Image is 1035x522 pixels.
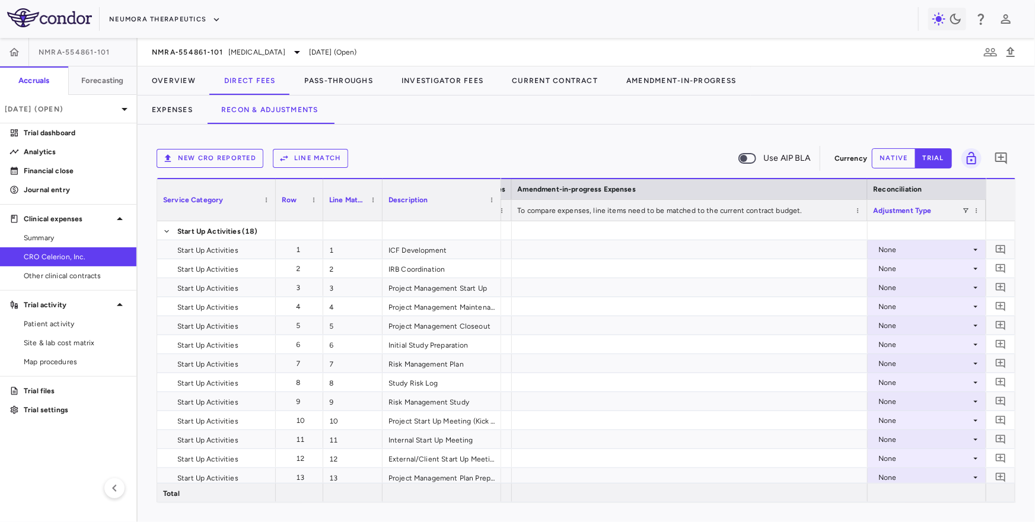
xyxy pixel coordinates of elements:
[177,412,238,431] span: Start Up Activities
[995,453,1007,464] svg: Add comment
[24,357,127,367] span: Map procedures
[24,252,127,262] span: CRO Celerion, Inc.
[383,316,501,335] div: Project Management Closeout
[518,185,636,193] span: Amendment-in-progress Expenses
[995,282,1007,293] svg: Add comment
[878,297,971,316] div: None
[18,75,49,86] h6: Accruals
[993,469,1009,485] button: Add comment
[323,392,383,410] div: 9
[323,278,383,297] div: 3
[24,338,127,348] span: Site & lab cost matrix
[993,317,1009,333] button: Add comment
[286,335,317,354] div: 6
[383,430,501,448] div: Internal Start Up Meeting
[207,96,333,124] button: Recon & Adjustments
[383,411,501,429] div: Project Start Up Meeting (Kick Off Meeting)
[915,148,952,168] button: trial
[177,374,238,393] span: Start Up Activities
[872,148,916,168] button: native
[109,10,221,29] button: Neumora Therapeutics
[878,468,971,487] div: None
[177,317,238,336] span: Start Up Activities
[878,392,971,411] div: None
[177,279,238,298] span: Start Up Activities
[273,149,348,168] button: Line Match
[878,411,971,430] div: None
[7,8,92,27] img: logo-full-SnFGN8VE.png
[282,196,297,204] span: Row
[878,278,971,297] div: None
[323,411,383,429] div: 10
[177,450,238,469] span: Start Up Activities
[993,450,1009,466] button: Add comment
[993,431,1009,447] button: Add comment
[383,278,501,297] div: Project Management Start Up
[152,47,224,57] span: NMRA‐554861‐101
[993,298,1009,314] button: Add comment
[286,468,317,487] div: 13
[323,354,383,373] div: 7
[5,104,117,114] p: [DATE] (Open)
[874,206,932,215] span: Adjustment Type
[878,259,971,278] div: None
[383,449,501,467] div: External/Client Start Up Meeting
[157,149,263,168] button: New CRO reported
[878,335,971,354] div: None
[242,222,258,241] span: (18)
[995,472,1007,483] svg: Add comment
[388,196,428,204] span: Description
[383,392,501,410] div: Risk Management Study
[24,270,127,281] span: Other clinical contracts
[874,185,922,193] span: Reconciliation
[177,222,241,241] span: Start Up Activities
[290,66,387,95] button: Pass-Throughs
[612,66,750,95] button: Amendment-In-Progress
[309,47,357,58] span: [DATE] (Open)
[994,151,1008,165] svg: Add comment
[24,184,127,195] p: Journal entry
[995,396,1007,407] svg: Add comment
[286,316,317,335] div: 5
[177,355,238,374] span: Start Up Activities
[24,319,127,329] span: Patient activity
[24,128,127,138] p: Trial dashboard
[995,358,1007,369] svg: Add comment
[957,148,982,168] span: Lock grid
[24,386,127,396] p: Trial files
[228,47,285,58] span: [MEDICAL_DATA]
[286,240,317,259] div: 1
[24,300,113,310] p: Trial activity
[286,373,317,392] div: 8
[323,468,383,486] div: 13
[878,316,971,335] div: None
[177,241,238,260] span: Start Up Activities
[878,430,971,449] div: None
[323,373,383,391] div: 8
[993,260,1009,276] button: Add comment
[995,244,1007,255] svg: Add comment
[383,335,501,354] div: Initial Study Preparation
[991,148,1011,168] button: Add comment
[763,152,810,165] span: Use AIP BLA
[323,316,383,335] div: 5
[995,320,1007,331] svg: Add comment
[163,484,180,503] span: Total
[24,165,127,176] p: Financial close
[177,469,238,488] span: Start Up Activities
[323,430,383,448] div: 11
[138,66,210,95] button: Overview
[286,430,317,449] div: 11
[286,392,317,411] div: 9
[383,297,501,316] div: Project Management Maintenance
[993,374,1009,390] button: Add comment
[993,393,1009,409] button: Add comment
[177,260,238,279] span: Start Up Activities
[329,196,366,204] span: Line Match
[210,66,290,95] button: Direct Fees
[286,411,317,430] div: 10
[383,373,501,391] div: Study Risk Log
[995,301,1007,312] svg: Add comment
[993,279,1009,295] button: Add comment
[835,153,867,164] p: Currency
